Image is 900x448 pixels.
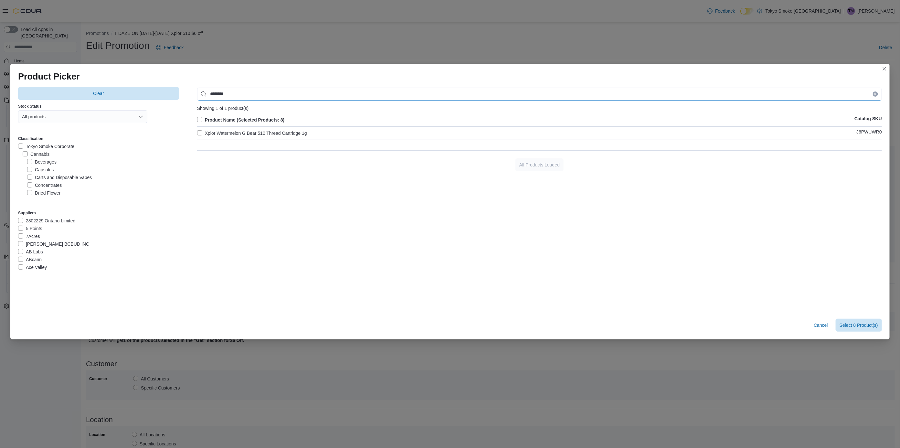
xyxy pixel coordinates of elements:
label: Classification [18,136,43,141]
span: Select 8 Product(s) [840,322,878,328]
label: Dried Flower [27,189,60,197]
h1: Product Picker [18,71,80,82]
label: Beverages [27,158,57,166]
button: Clear input [873,91,878,97]
p: J6PWUWR0 [856,129,882,137]
label: Suppliers [18,210,36,216]
label: Ace Valley Taste the Ace! [18,271,77,279]
label: Edibles [27,197,50,205]
button: All Products Loaded [515,158,564,171]
label: 5 Points [18,225,42,232]
label: 7Acres [18,232,40,240]
span: Clear [93,90,104,97]
div: Showing 1 of 1 product(s) [197,106,882,111]
label: AB Labs [18,248,43,256]
span: Cancel [814,322,828,328]
label: Ace Valley [18,263,47,271]
label: Tokyo Smoke Corporate [18,143,74,150]
button: Select 8 Product(s) [836,319,882,332]
label: Xplor Watermelon G Bear 510 Thread Cartridge 1g [197,129,307,137]
label: Carts and Disposable Vapes [27,174,92,181]
label: Concentrates [27,181,62,189]
label: Stock Status [18,104,42,109]
span: All Products Loaded [519,162,560,168]
label: Cannabis [23,150,49,158]
label: ABcann [18,256,42,263]
button: All products [18,110,147,123]
button: Closes this modal window [881,65,888,73]
label: Product Name (Selected Products: 8) [197,116,285,124]
button: Clear [18,87,179,100]
input: Use aria labels when no actual label is in use [197,88,882,101]
button: Cancel [811,319,831,332]
label: [PERSON_NAME] BCBUD INC [18,240,89,248]
label: 2802229 Ontario Limited [18,217,75,225]
label: Capsules [27,166,54,174]
p: Catalog SKU [854,116,882,124]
